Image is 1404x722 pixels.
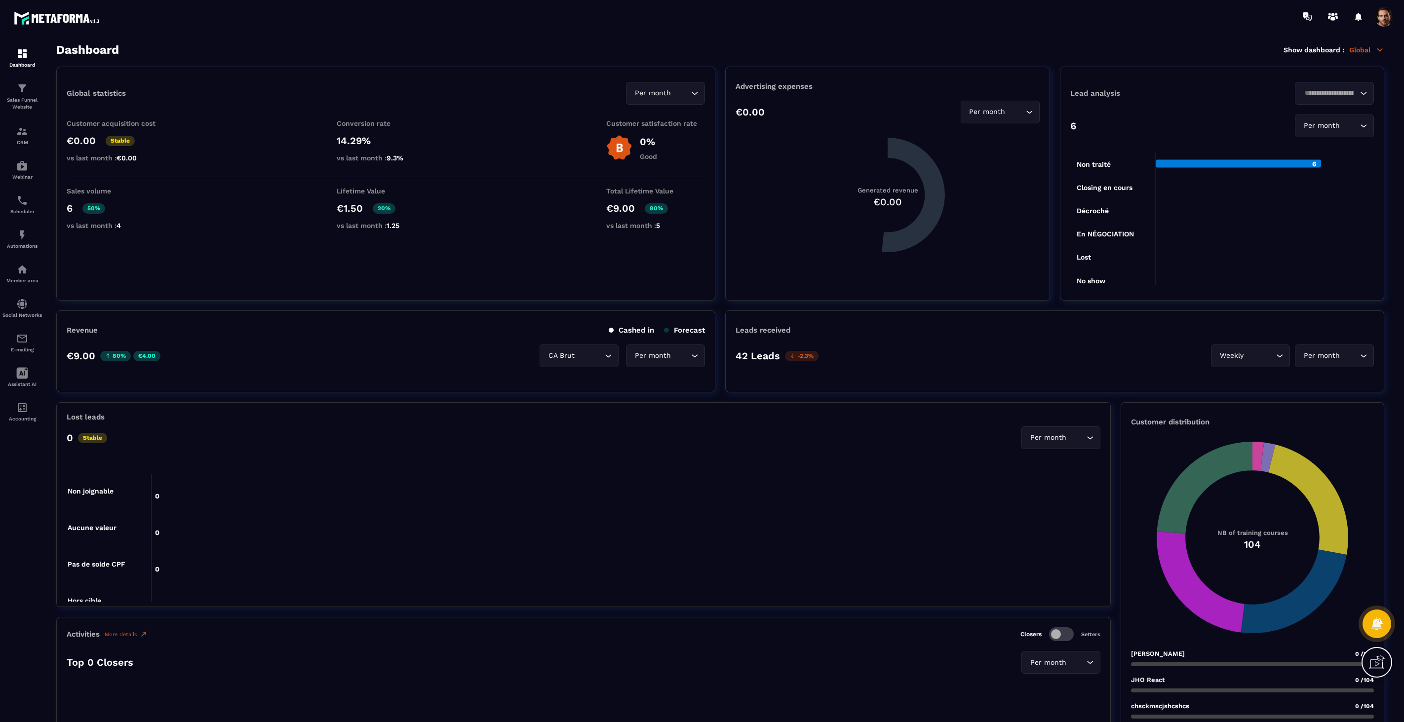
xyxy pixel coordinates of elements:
p: Total Lifetime Value [606,187,705,195]
img: automations [16,160,28,172]
input: Search for option [1342,120,1358,131]
p: Forecast [664,326,705,335]
span: Per month [632,88,673,99]
span: Per month [1028,657,1068,668]
div: Search for option [1295,82,1374,105]
img: email [16,333,28,344]
span: 0 /104 [1355,650,1374,657]
span: Per month [1301,350,1342,361]
div: Search for option [1295,344,1374,367]
tspan: Pas de solde CPF [68,560,125,568]
span: Per month [967,107,1008,117]
tspan: Hors cible [68,597,101,605]
p: Sales volume [67,187,165,195]
p: Customer distribution [1131,418,1374,426]
img: formation [16,82,28,94]
p: 80% [100,351,131,361]
p: Cashed in [609,326,654,335]
a: More details [105,630,148,638]
p: vs last month : [337,154,435,162]
p: Conversion rate [337,119,435,127]
tspan: Aucune valeur [68,524,117,532]
span: Weekly [1217,350,1246,361]
p: 14.29% [337,135,435,147]
p: €0.00 [67,135,96,147]
p: Top 0 Closers [67,656,133,668]
p: €4.00 [133,351,160,361]
tspan: En NÉGOCIATION [1076,230,1133,238]
input: Search for option [577,350,602,361]
p: [PERSON_NAME] [1131,650,1185,657]
div: Search for option [1021,426,1100,449]
img: scheduler [16,194,28,206]
span: Per month [1301,120,1342,131]
p: Revenue [67,326,98,335]
div: Search for option [1295,114,1374,137]
p: Global statistics [67,89,126,98]
img: formation [16,48,28,60]
p: vs last month : [67,154,165,162]
span: 0 /104 [1355,677,1374,684]
span: CA Brut [546,350,577,361]
p: vs last month : [337,222,435,229]
a: Assistant AI [2,360,42,394]
p: Social Networks [2,312,42,318]
img: logo [14,9,103,27]
p: Stable [106,136,135,146]
input: Search for option [673,350,689,361]
p: 20% [373,203,395,214]
a: formationformationDashboard [2,40,42,75]
p: Sales Funnel Website [2,97,42,111]
input: Search for option [1008,107,1023,117]
tspan: No show [1076,277,1105,285]
tspan: Décroché [1076,207,1108,215]
div: Search for option [961,101,1040,123]
img: formation [16,125,28,137]
p: Member area [2,278,42,283]
input: Search for option [1068,657,1084,668]
input: Search for option [1301,88,1358,99]
p: Accounting [2,416,42,421]
p: €9.00 [67,350,95,362]
tspan: Non traité [1076,160,1110,168]
p: 0 [67,432,73,444]
p: €0.00 [736,106,765,118]
img: automations [16,229,28,241]
a: schedulerschedulerScheduler [2,187,42,222]
p: Closers [1020,631,1042,638]
p: Global [1349,45,1384,54]
p: Dashboard [2,62,42,68]
span: Per month [632,350,673,361]
p: Show dashboard : [1284,46,1344,54]
a: emailemailE-mailing [2,325,42,360]
a: automationsautomationsMember area [2,256,42,291]
p: E-mailing [2,347,42,352]
p: Automations [2,243,42,249]
p: Scheduler [2,209,42,214]
p: 6 [1070,120,1076,132]
a: formationformationSales Funnel Website [2,75,42,118]
a: formationformationCRM [2,118,42,152]
div: Search for option [626,344,705,367]
img: b-badge-o.b3b20ee6.svg [606,135,632,161]
p: Assistant AI [2,381,42,387]
tspan: Lost [1076,253,1091,261]
div: Search for option [626,82,705,105]
a: social-networksocial-networkSocial Networks [2,291,42,325]
a: automationsautomationsWebinar [2,152,42,187]
p: Stable [78,433,107,443]
span: 0 /104 [1355,703,1374,710]
p: Lifetime Value [337,187,435,195]
input: Search for option [1246,350,1274,361]
p: 80% [645,203,668,214]
tspan: Non joignable [68,487,114,495]
p: €1.50 [337,202,363,214]
p: CRM [2,140,42,145]
p: Good [640,152,657,160]
div: Search for option [540,344,619,367]
span: 4 [117,222,121,229]
p: JHO React [1131,676,1165,684]
p: €9.00 [606,202,635,214]
p: Activities [67,630,100,639]
input: Search for option [1342,350,1358,361]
